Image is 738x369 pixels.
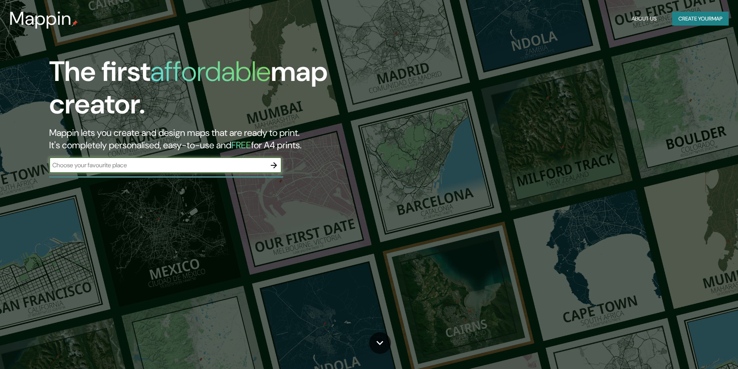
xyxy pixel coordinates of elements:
h3: Mappin [9,8,72,29]
h1: affordable [150,53,271,89]
h5: FREE [231,139,251,151]
button: Create yourmap [672,12,729,26]
img: mappin-pin [72,20,78,26]
button: About Us [628,12,660,26]
h1: The first map creator. [49,55,418,127]
input: Choose your favourite place [49,161,266,170]
h2: Mappin lets you create and design maps that are ready to print. It's completely personalised, eas... [49,127,418,151]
